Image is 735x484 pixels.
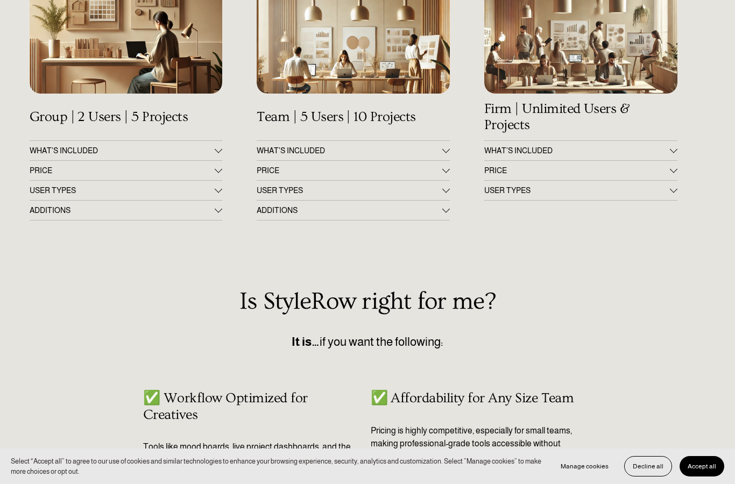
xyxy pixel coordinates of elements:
[371,390,592,407] h4: ✅ Affordability for Any Size Team
[484,161,677,180] button: PRICE
[257,141,450,160] button: WHAT'S INCLUDED
[30,288,706,316] h2: Is StyleRow right for me?
[553,456,617,476] button: Manage cookies
[257,186,442,195] span: USER TYPES
[30,146,215,155] span: WHAT'S INCLUDED
[30,109,223,125] h4: Group | 2 Users | 5 Projects
[688,462,716,470] span: Accept all
[484,186,670,195] span: USER TYPES
[257,206,442,215] span: ADDITIONS
[30,161,223,180] button: PRICE
[143,390,365,423] h4: ✅ Workflow Optimized for Creatives
[30,141,223,160] button: WHAT'S INCLUDED
[257,161,450,180] button: PRICE
[371,424,592,463] p: Pricing is highly competitive, especially for small teams, making professional-grade tools access...
[30,206,215,215] span: ADDITIONS
[30,201,223,220] button: ADDITIONS
[633,462,663,470] span: Decline all
[680,456,724,476] button: Accept all
[624,456,672,476] button: Decline all
[257,201,450,220] button: ADDITIONS
[257,181,450,200] button: USER TYPES
[484,166,670,175] span: PRICE
[30,333,706,351] p: if you want the following:
[257,166,442,175] span: PRICE
[484,101,677,134] h4: Firm | Unlimited Users & Projects
[257,146,442,155] span: WHAT'S INCLUDED
[30,166,215,175] span: PRICE
[30,186,215,195] span: USER TYPES
[257,109,450,125] h4: Team | 5 Users | 10 Projects
[484,146,670,155] span: WHAT’S INCLUDED
[484,141,677,160] button: WHAT’S INCLUDED
[292,335,320,348] strong: It is…
[11,456,542,476] p: Select “Accept all” to agree to our use of cookies and similar technologies to enhance your brows...
[484,181,677,200] button: USER TYPES
[561,462,609,470] span: Manage cookies
[30,181,223,200] button: USER TYPES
